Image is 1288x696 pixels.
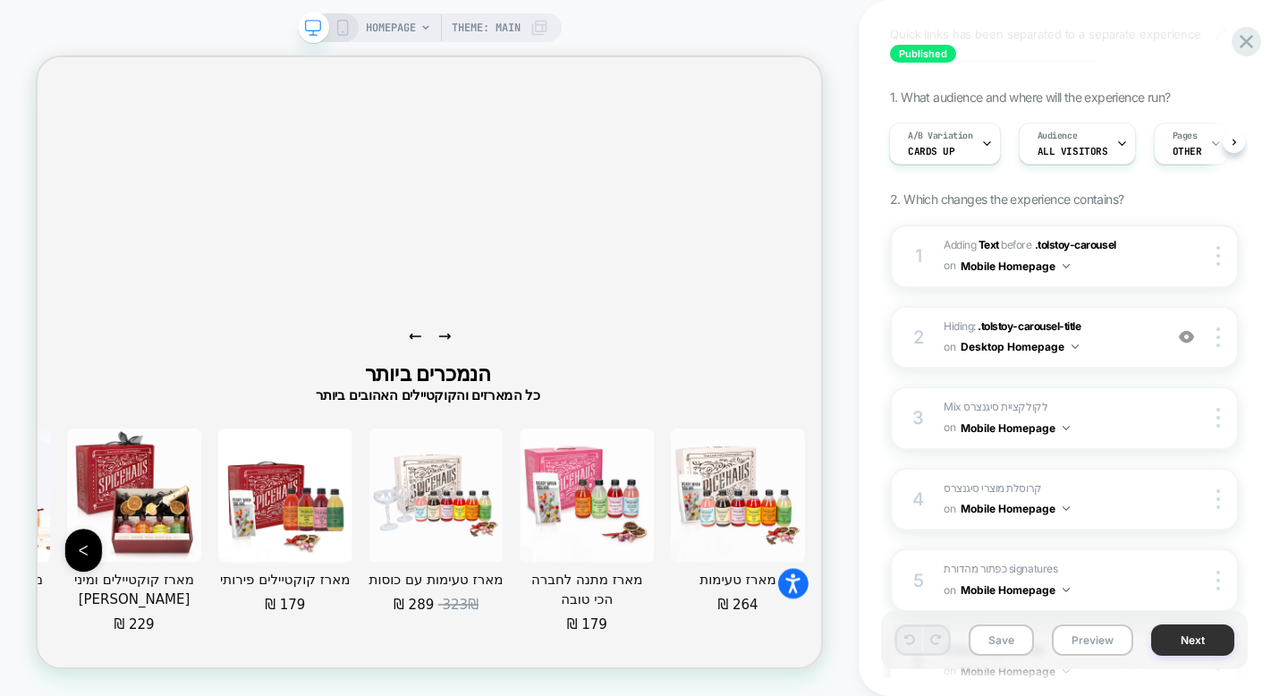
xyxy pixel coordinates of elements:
img: down arrow [1063,264,1070,268]
img: מארז טעימות עם כוסות [442,495,621,674]
span: OTHER [1173,145,1202,157]
span: on [944,418,955,437]
img: down arrow [1072,344,1079,349]
button: Preview [1052,624,1133,656]
img: close [1216,408,1220,428]
div: 5 [910,564,928,597]
button: Desktop Homepage [961,335,1079,358]
img: מארז קוקטיילים ומיני שנדון גארדן שפריץ [39,495,218,674]
img: close [1216,327,1220,347]
img: down arrow [1063,588,1070,592]
span: on [944,337,955,357]
span: 2. Which changes the experience contains? [890,191,1123,207]
span: Theme: MAIN [452,13,521,42]
img: close [1216,489,1220,509]
span: כפתור מהדורת signatures [944,562,1057,575]
button: Go to previous item [484,352,523,392]
button: Mobile Homepage [961,579,1070,601]
span: BEFORE [1001,238,1031,251]
span: Hiding : [944,317,1154,359]
span: Mix לקולקציית סיגנצרס [944,400,1047,413]
button: Next [1151,624,1234,656]
button: Mobile Homepage [961,417,1070,439]
span: Audience [1038,130,1078,142]
div: 2 [910,321,928,353]
span: Published [890,45,956,63]
div: 4 [910,483,928,515]
span: Adding [944,238,999,251]
span: on [944,499,955,519]
strong: הנמכרים ביותר [436,406,605,437]
span: קרוסלת מוצרי סיגנצרס [944,481,1042,495]
span: on [944,581,955,600]
span: Quick links has been separated to a separate experience [890,27,1201,41]
img: מארז קוקטיילים פירותי [241,495,419,674]
img: crossed eye [1179,329,1194,344]
img: close [1216,571,1220,590]
span: A/B Variation [908,130,973,142]
button: Previous [36,628,87,687]
div: 1 [910,240,928,272]
span: All Visitors [1038,145,1108,157]
img: down arrow [1063,506,1070,511]
img: מארז טעימות [844,495,1023,674]
span: .tolstoy-carousel-title [978,319,1080,333]
button: Go to next item [523,352,563,392]
span: HOMEPAGE [366,13,416,42]
span: כל המארזים והקוקטיילים האהובים ביותר [370,439,670,461]
button: Mobile Homepage [961,255,1070,277]
button: Mobile Homepage [961,497,1070,520]
span: on [944,256,955,276]
b: Text [979,238,999,251]
img: close [1216,246,1220,266]
img: down arrow [1063,426,1070,430]
span: Cards up [908,145,955,157]
div: 3 [910,402,928,434]
span: Pages [1173,130,1198,142]
span: .tolstoy-carousel [1035,238,1116,251]
button: Save [969,624,1034,656]
span: 1. What audience and where will the experience run? [890,89,1170,105]
img: מארז מתנה לחברה הכי טובה [643,495,822,674]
